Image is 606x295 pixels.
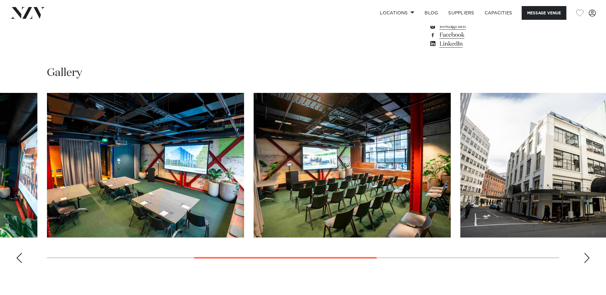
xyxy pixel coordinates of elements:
a: Instagram [429,22,533,31]
a: BLOG [419,6,443,20]
h2: Gallery [47,66,82,80]
a: Locations [375,6,419,20]
a: SUPPLIERS [443,6,479,20]
img: nzv-logo.png [10,7,45,19]
a: Capacities [479,6,518,20]
swiper-slide: 4 / 7 [254,93,451,238]
swiper-slide: 3 / 7 [47,93,244,238]
button: Message Venue [522,6,566,20]
a: LinkedIn [429,40,533,49]
a: Facebook [429,31,533,40]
